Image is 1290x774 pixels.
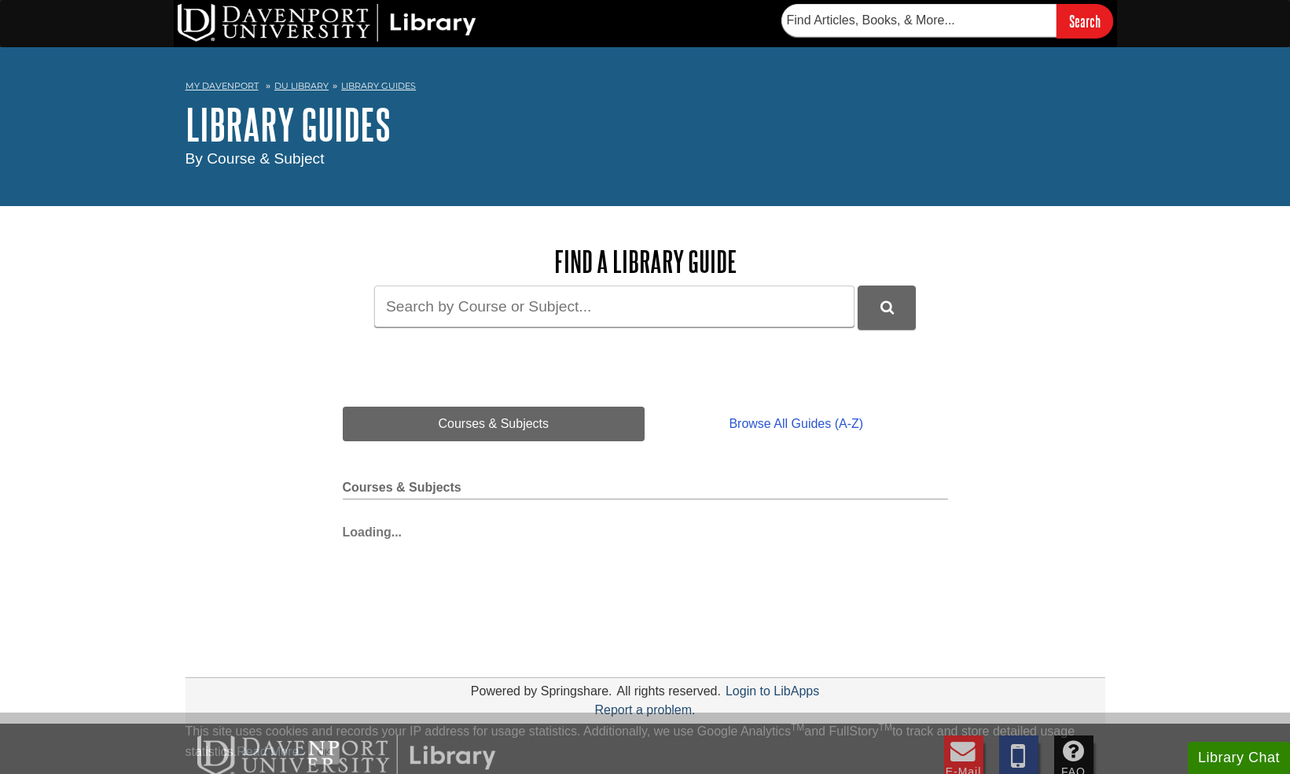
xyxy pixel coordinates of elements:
h2: Courses & Subjects [343,481,948,499]
div: Powered by Springshare. [469,684,615,698]
a: Browse All Guides (A-Z) [645,407,947,441]
a: My Davenport [186,79,259,93]
img: DU Library [178,4,476,42]
h1: Library Guides [186,101,1105,148]
i: Search Library Guides [880,300,894,315]
a: DU Library [274,80,329,91]
div: By Course & Subject [186,148,1105,171]
nav: breadcrumb [186,76,1105,101]
input: Search [1057,4,1113,38]
button: Close [308,741,339,765]
sup: TM [791,722,804,733]
div: Loading... [343,515,948,542]
a: Library Guides [341,80,416,91]
a: Courses & Subjects [343,407,645,441]
sup: TM [879,722,892,733]
a: Login to LibApps [726,684,819,698]
input: Find Articles, Books, & More... [781,4,1057,37]
a: Read More [237,745,299,758]
h2: Find a Library Guide [343,245,948,278]
a: Report a problem. [594,703,695,717]
div: All rights reserved. [614,684,723,698]
input: Search by Course or Subject... [374,286,854,327]
form: Searches DU Library's articles, books, and more [781,4,1113,38]
button: Library Chat [1188,742,1290,774]
div: This site uses cookies and records your IP address for usage statistics. Additionally, we use Goo... [186,722,1105,765]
